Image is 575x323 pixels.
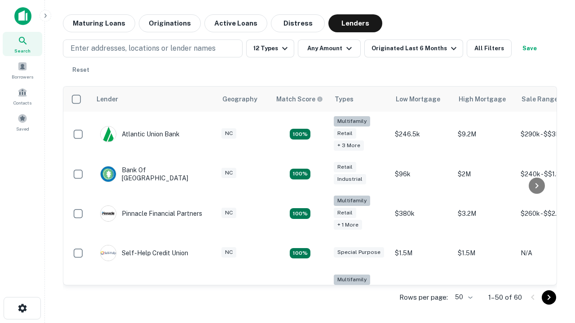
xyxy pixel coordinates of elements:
[97,94,118,105] div: Lender
[453,87,516,112] th: High Mortgage
[276,94,321,104] h6: Match Score
[271,87,329,112] th: Capitalize uses an advanced AI algorithm to match your search with the best lender. The match sco...
[63,39,243,57] button: Enter addresses, locations or lender names
[372,43,459,54] div: Originated Last 6 Months
[334,174,366,184] div: Industrial
[276,94,323,104] div: Capitalize uses an advanced AI algorithm to match your search with the best lender. The match sco...
[100,245,188,261] div: Self-help Credit Union
[100,285,173,301] div: The Fidelity Bank
[290,248,310,259] div: Matching Properties: 11, hasApolloMatch: undefined
[334,247,384,258] div: Special Purpose
[101,127,116,142] img: picture
[390,270,453,315] td: $246k
[334,162,356,172] div: Retail
[453,112,516,157] td: $9.2M
[390,236,453,270] td: $1.5M
[453,236,516,270] td: $1.5M
[12,73,33,80] span: Borrowers
[334,128,356,139] div: Retail
[334,220,362,230] div: + 1 more
[100,205,202,222] div: Pinnacle Financial Partners
[100,166,208,182] div: Bank Of [GEOGRAPHIC_DATA]
[139,14,201,32] button: Originations
[334,275,370,285] div: Multifamily
[14,7,31,25] img: capitalize-icon.png
[91,87,217,112] th: Lender
[390,191,453,236] td: $380k
[246,39,294,57] button: 12 Types
[3,110,42,134] a: Saved
[3,58,42,82] a: Borrowers
[101,166,116,182] img: picture
[467,39,512,57] button: All Filters
[101,245,116,261] img: picture
[530,223,575,266] iframe: Chat Widget
[13,99,31,106] span: Contacts
[390,87,453,112] th: Low Mortgage
[66,61,95,79] button: Reset
[14,47,31,54] span: Search
[221,128,236,139] div: NC
[298,39,361,57] button: Any Amount
[290,169,310,179] div: Matching Properties: 15, hasApolloMatch: undefined
[515,39,544,57] button: Save your search to get updates of matches that match your search criteria.
[451,291,474,304] div: 50
[364,39,463,57] button: Originated Last 6 Months
[290,129,310,140] div: Matching Properties: 10, hasApolloMatch: undefined
[16,125,29,132] span: Saved
[453,157,516,191] td: $2M
[390,157,453,191] td: $96k
[271,14,325,32] button: Distress
[329,87,390,112] th: Types
[290,208,310,219] div: Matching Properties: 18, hasApolloMatch: undefined
[390,112,453,157] td: $246.5k
[222,94,257,105] div: Geography
[396,94,440,105] div: Low Mortgage
[459,94,506,105] div: High Mortgage
[63,14,135,32] button: Maturing Loans
[334,196,370,206] div: Multifamily
[204,14,267,32] button: Active Loans
[453,270,516,315] td: $3.2M
[334,140,364,151] div: + 3 more
[71,43,216,54] p: Enter addresses, locations or lender names
[3,84,42,108] a: Contacts
[334,116,370,127] div: Multifamily
[335,94,354,105] div: Types
[453,191,516,236] td: $3.2M
[334,208,356,218] div: Retail
[399,292,448,303] p: Rows per page:
[221,247,236,258] div: NC
[221,208,236,218] div: NC
[328,14,382,32] button: Lenders
[488,292,522,303] p: 1–50 of 60
[217,87,271,112] th: Geography
[3,32,42,56] a: Search
[522,94,558,105] div: Sale Range
[221,168,236,178] div: NC
[100,126,180,142] div: Atlantic Union Bank
[542,290,556,305] button: Go to next page
[101,206,116,221] img: picture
